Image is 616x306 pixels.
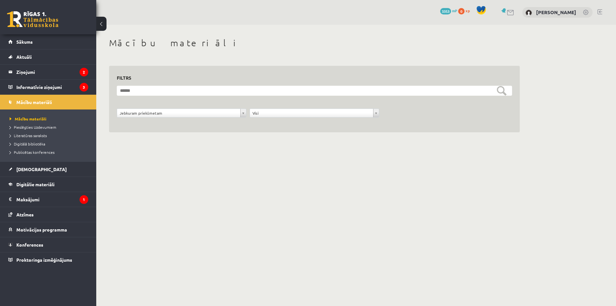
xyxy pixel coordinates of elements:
[10,141,90,147] a: Digitālā bibliotēka
[8,192,88,207] a: Maksājumi1
[8,65,88,79] a: Ziņojumi2
[8,162,88,177] a: [DEMOGRAPHIC_DATA]
[440,8,457,13] a: 3353 mP
[80,195,88,204] i: 1
[16,54,32,60] span: Aktuāli
[10,124,90,130] a: Pieslēgties Uzdevumiem
[440,8,451,14] span: 3353
[8,207,88,222] a: Atzīmes
[466,8,470,13] span: xp
[8,80,88,94] a: Informatīvie ziņojumi3
[458,8,473,13] a: 0 xp
[16,181,55,187] span: Digitālie materiāli
[10,141,45,146] span: Digitālā bibliotēka
[16,65,88,79] legend: Ziņojumi
[16,166,67,172] span: [DEMOGRAPHIC_DATA]
[16,80,88,94] legend: Informatīvie ziņojumi
[536,9,576,15] a: [PERSON_NAME]
[8,34,88,49] a: Sākums
[458,8,465,14] span: 0
[16,39,33,45] span: Sākums
[526,10,532,16] img: Ņikita Goļikovs
[117,109,246,117] a: Jebkuram priekšmetam
[10,133,47,138] span: Literatūras saraksts
[80,68,88,76] i: 2
[250,109,379,117] a: Visi
[8,95,88,109] a: Mācību materiāli
[7,11,58,27] a: Rīgas 1. Tālmācības vidusskola
[16,212,34,217] span: Atzīmes
[80,83,88,92] i: 3
[10,149,90,155] a: Publicētas konferences
[109,38,520,48] h1: Mācību materiāli
[252,109,371,117] span: Visi
[10,133,90,138] a: Literatūras saraksts
[8,237,88,252] a: Konferences
[10,116,90,122] a: Mācību materiāli
[120,109,238,117] span: Jebkuram priekšmetam
[8,252,88,267] a: Proktoringa izmēģinājums
[10,150,55,155] span: Publicētas konferences
[8,222,88,237] a: Motivācijas programma
[16,242,43,248] span: Konferences
[10,125,56,130] span: Pieslēgties Uzdevumiem
[10,116,47,121] span: Mācību materiāli
[8,49,88,64] a: Aktuāli
[117,74,504,82] h3: Filtrs
[452,8,457,13] span: mP
[8,177,88,192] a: Digitālie materiāli
[16,227,67,232] span: Motivācijas programma
[16,99,52,105] span: Mācību materiāli
[16,257,72,263] span: Proktoringa izmēģinājums
[16,192,88,207] legend: Maksājumi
